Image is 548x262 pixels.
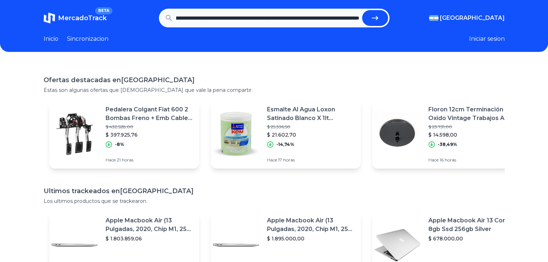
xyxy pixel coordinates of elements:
p: $ 23.731,00 [428,124,516,130]
h1: Ultimos trackeados en [GEOGRAPHIC_DATA] [44,186,505,196]
p: Floron 12cm Terminación Oxido Vintage Trabajos A Medida [428,105,516,123]
h1: Ofertas destacadas en [GEOGRAPHIC_DATA] [44,75,505,85]
p: Apple Macbook Air (13 Pulgadas, 2020, Chip M1, 256 Gb De Ssd, 8 Gb De Ram) - Plata [106,216,193,234]
img: Featured image [211,109,261,159]
p: Los ultimos productos que se trackearon. [44,197,505,205]
p: $ 21.602,70 [267,131,355,138]
button: [GEOGRAPHIC_DATA] [429,14,505,22]
p: Apple Macbook Air (13 Pulgadas, 2020, Chip M1, 256 Gb De Ssd, 8 Gb De Ram) - Plata [267,216,355,234]
p: -38,49% [438,142,457,147]
p: Hace 16 horas [428,157,516,163]
span: MercadoTrack [58,14,107,22]
p: Apple Macbook Air 13 Core I5 8gb Ssd 256gb Silver [428,216,516,234]
span: BETA [95,7,112,14]
a: Featured imageFloron 12cm Terminación Oxido Vintage Trabajos A Medida$ 23.731,00$ 14.598,00-38,49... [372,99,522,169]
img: Featured image [372,109,423,159]
img: MercadoTrack [44,12,55,24]
p: $ 432.528,00 [106,124,193,130]
p: $ 1.895.000,00 [267,235,355,242]
p: $ 397.925,76 [106,131,193,138]
button: Iniciar sesion [469,35,505,43]
p: $ 678.000,00 [428,235,516,242]
p: -8% [115,142,124,147]
img: Featured image [49,109,100,159]
p: Hace 17 horas [267,157,355,163]
a: Inicio [44,35,58,43]
p: Hace 21 horas [106,157,193,163]
p: $ 1.803.859,06 [106,235,193,242]
span: [GEOGRAPHIC_DATA] [440,14,505,22]
p: -14,74% [276,142,294,147]
p: $ 25.336,50 [267,124,355,130]
img: Argentina [429,15,438,21]
p: Pedalera Colgant Fiat 600 2 Bombas Freno + Emb Cable Collino [106,105,193,123]
a: MercadoTrackBETA [44,12,107,24]
a: Featured imagePedalera Colgant Fiat 600 2 Bombas Freno + Emb Cable Collino$ 432.528,00$ 397.925,7... [49,99,199,169]
p: Estas son algunas ofertas que [DEMOGRAPHIC_DATA] que vale la pena compartir. [44,86,505,94]
p: Esmalte Al Agua Loxon Satinado Blanco X 1lt [PERSON_NAME] - Prestigio [267,105,355,123]
a: Sincronizacion [67,35,108,43]
p: $ 14.598,00 [428,131,516,138]
a: Featured imageEsmalte Al Agua Loxon Satinado Blanco X 1lt [PERSON_NAME] - Prestigio$ 25.336,50$ 2... [211,99,361,169]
